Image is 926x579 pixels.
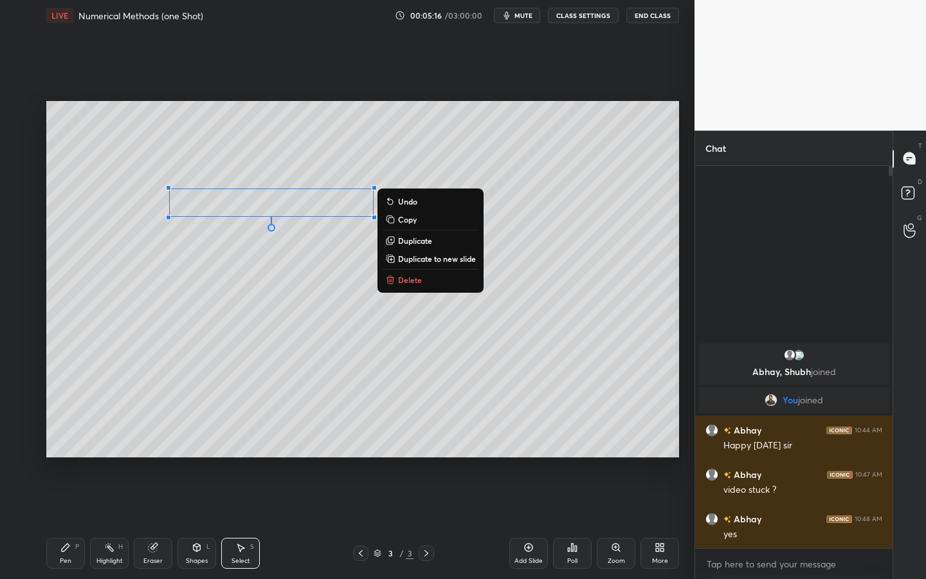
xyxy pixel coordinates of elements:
[918,141,922,151] p: T
[96,558,123,564] div: Highlight
[917,213,922,223] p: G
[705,512,718,525] img: default.png
[406,547,413,559] div: 3
[723,439,882,452] div: Happy [DATE] sir
[826,426,852,434] img: iconic-dark.1390631f.png
[514,558,543,564] div: Add Slide
[723,472,731,479] img: no-rating-badge.077c3623.svg
[855,426,882,434] div: 10:44 AM
[918,177,922,187] p: D
[399,549,403,557] div: /
[398,214,417,225] p: Copy
[798,395,823,405] span: joined
[78,10,203,22] h4: Numerical Methods (one Shot)
[60,558,71,564] div: Pen
[232,558,250,564] div: Select
[706,367,882,377] p: Abhay, Shubh
[383,272,478,288] button: Delete
[398,196,417,207] p: Undo
[731,423,761,437] h6: Abhay
[383,251,478,266] button: Duplicate to new slide
[383,212,478,227] button: Copy
[723,528,882,541] div: yes
[398,235,432,246] p: Duplicate
[723,516,731,523] img: no-rating-badge.077c3623.svg
[383,194,478,209] button: Undo
[143,558,163,564] div: Eraser
[608,558,625,564] div: Zoom
[548,8,619,23] button: CLASS SETTINGS
[705,468,718,481] img: default.png
[626,8,679,23] button: End Class
[383,233,478,248] button: Duplicate
[855,470,882,478] div: 10:47 AM
[723,427,731,434] img: no-rating-badge.077c3623.svg
[731,512,761,526] h6: Abhay
[855,515,882,522] div: 10:48 AM
[765,394,777,407] img: d9cff753008c4d4b94e8f9a48afdbfb4.jpg
[783,349,796,362] img: default.png
[398,275,422,285] p: Delete
[250,544,254,550] div: S
[46,8,73,23] div: LIVE
[723,484,882,497] div: video stuck ?
[567,558,577,564] div: Poll
[206,544,210,550] div: L
[783,395,798,405] span: You
[398,253,476,264] p: Duplicate to new slide
[695,131,736,165] p: Chat
[811,365,836,378] span: joined
[652,558,668,564] div: More
[514,11,532,20] span: mute
[731,468,761,481] h6: Abhay
[494,8,540,23] button: mute
[186,558,208,564] div: Shapes
[384,549,397,557] div: 3
[75,544,79,550] div: P
[826,515,852,522] img: iconic-dark.1390631f.png
[695,341,893,549] div: grid
[705,423,718,436] img: default.png
[792,349,805,362] img: 3
[827,470,853,478] img: iconic-dark.1390631f.png
[118,544,123,550] div: H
